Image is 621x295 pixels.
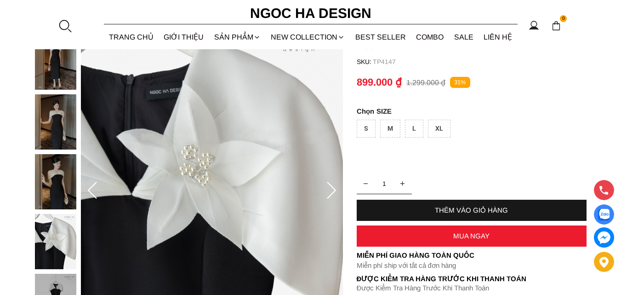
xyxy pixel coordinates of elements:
[373,58,587,65] p: TP4147
[479,25,518,49] a: LIÊN HỆ
[104,25,159,49] a: TRANG CHỦ
[35,154,76,209] img: Belle Dress_ Đầm Bút Chì Đen Phối Choàng Vai May Ly Màu Trắng Kèm Hoa D961_mini_4
[242,2,380,24] a: Ngoc Ha Design
[35,214,76,269] img: Belle Dress_ Đầm Bút Chì Đen Phối Choàng Vai May Ly Màu Trắng Kèm Hoa D961_mini_5
[411,25,449,49] a: Combo
[357,284,587,292] p: Được Kiểm Tra Hàng Trước Khi Thanh Toán
[357,107,587,115] p: SIZE
[449,25,479,49] a: SALE
[357,275,587,283] p: Được Kiểm Tra Hàng Trước Khi Thanh Toán
[357,120,376,138] div: S
[405,120,423,138] div: L
[35,94,76,150] img: Belle Dress_ Đầm Bút Chì Đen Phối Choàng Vai May Ly Màu Trắng Kèm Hoa D961_mini_3
[551,21,561,31] img: img-CART-ICON-ksit0nf1
[594,204,614,225] a: Display image
[598,209,610,220] img: Display image
[357,251,474,259] font: Miễn phí giao hàng toàn quốc
[380,120,400,138] div: M
[350,25,411,49] a: BEST SELLER
[357,58,373,65] h6: SKU:
[428,120,450,138] div: XL
[357,261,456,269] font: Miễn phí ship với tất cả đơn hàng
[357,174,412,193] input: Quantity input
[594,227,614,248] a: messenger
[266,25,350,49] a: NEW COLLECTION
[159,25,209,49] a: GIỚI THIỆU
[35,35,76,90] img: Belle Dress_ Đầm Bút Chì Đen Phối Choàng Vai May Ly Màu Trắng Kèm Hoa D961_mini_2
[406,78,445,87] p: 1.299.000 ₫
[450,77,470,88] p: 31%
[209,25,266,49] div: SẢN PHẨM
[357,76,402,88] p: 899.000 ₫
[357,232,587,240] div: MUA NGAY
[357,206,587,214] div: THÊM VÀO GIỎ HÀNG
[560,15,567,23] span: 0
